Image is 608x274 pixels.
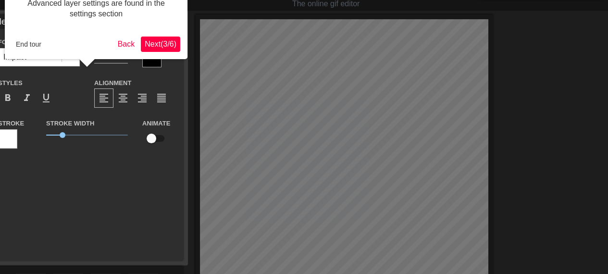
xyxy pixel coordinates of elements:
[2,92,13,104] span: format_bold
[12,37,45,51] button: End tour
[117,92,129,104] span: format_align_center
[141,37,180,52] button: Next
[136,92,148,104] span: format_align_right
[145,40,176,48] span: Next ( 3 / 6 )
[94,78,131,88] label: Alignment
[21,92,33,104] span: format_italic
[40,92,52,104] span: format_underline
[3,51,26,63] div: Impact
[114,37,139,52] button: Back
[156,92,167,104] span: format_align_justify
[142,119,170,128] label: Animate
[46,119,94,128] label: Stroke Width
[98,92,110,104] span: format_align_left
